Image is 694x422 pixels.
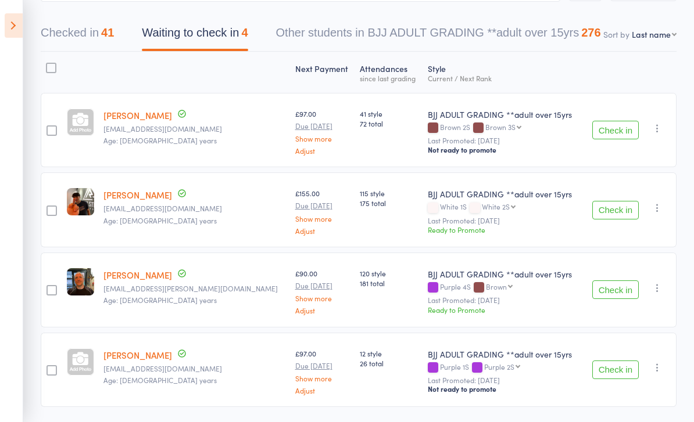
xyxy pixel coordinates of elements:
[592,201,639,219] button: Check in
[103,375,217,385] span: Age: [DEMOGRAPHIC_DATA] years
[103,204,286,212] small: sebgarcia4@gmail.com
[291,57,356,88] div: Next Payment
[428,145,579,154] div: Not ready to promote
[295,374,351,382] a: Show more
[428,376,579,384] small: Last Promoted: [DATE]
[103,189,172,201] a: [PERSON_NAME]
[295,188,351,234] div: £155.00
[423,57,584,88] div: Style
[482,203,510,210] div: White 2S
[428,136,579,145] small: Last Promoted: [DATE]
[295,294,351,302] a: Show more
[428,296,579,304] small: Last Promoted: [DATE]
[295,387,351,394] a: Adjust
[484,363,514,370] div: Purple 2S
[428,384,579,394] div: Not ready to promote
[295,109,351,154] div: £97.00
[67,268,94,295] img: image1660667941.png
[360,268,418,278] span: 120 style
[41,20,114,51] button: Checked in41
[295,135,351,142] a: Show more
[103,215,217,225] span: Age: [DEMOGRAPHIC_DATA] years
[295,215,351,222] a: Show more
[103,349,172,361] a: [PERSON_NAME]
[360,188,418,198] span: 115 style
[428,188,579,200] div: BJJ ADULT GRADING **adult over 15yrs
[428,109,579,120] div: BJJ ADULT GRADING **adult over 15yrs
[360,118,418,128] span: 72 total
[103,295,217,305] span: Age: [DEMOGRAPHIC_DATA] years
[428,348,579,360] div: BJJ ADULT GRADING **adult over 15yrs
[295,122,351,130] small: Due [DATE]
[632,28,671,40] div: Last name
[295,282,351,290] small: Due [DATE]
[295,227,351,235] a: Adjust
[428,203,579,212] div: White 1S
[428,123,579,133] div: Brown 2S
[603,28,629,40] label: Sort by
[295,362,351,370] small: Due [DATE]
[103,125,286,133] small: howardedgarbailey@hotmail.com
[581,26,600,39] div: 276
[276,20,601,51] button: Other students in BJJ ADULT GRADING **adult over 15yrs276
[295,201,351,210] small: Due [DATE]
[103,365,286,373] small: georgewhitesmith1997@gmail.com
[103,269,172,281] a: [PERSON_NAME]
[142,20,248,51] button: Waiting to check in4
[428,217,579,225] small: Last Promoted: [DATE]
[295,348,351,394] div: £97.00
[103,109,172,121] a: [PERSON_NAME]
[485,123,516,131] div: Brown 3S
[355,57,423,88] div: Atten­dances
[360,278,418,288] span: 181 total
[67,188,94,215] img: image1748953823.png
[428,268,579,280] div: BJJ ADULT GRADING **adult over 15yrs
[241,26,248,39] div: 4
[428,363,579,373] div: Purple 1S
[486,283,507,290] div: Brown
[428,283,579,293] div: Purple 4S
[428,74,579,82] div: Current / Next Rank
[428,305,579,315] div: Ready to Promote
[103,135,217,145] span: Age: [DEMOGRAPHIC_DATA] years
[360,358,418,368] span: 26 total
[103,284,286,293] small: charlie-a-perkins@hotmail.co.uk
[295,147,351,154] a: Adjust
[428,225,579,235] div: Ready to Promote
[592,280,639,299] button: Check in
[592,121,639,139] button: Check in
[295,268,351,314] div: £90.00
[295,306,351,314] a: Adjust
[592,360,639,379] button: Check in
[360,74,418,82] div: since last grading
[360,348,418,358] span: 12 style
[360,109,418,118] span: 41 style
[101,26,114,39] div: 41
[360,198,418,208] span: 175 total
